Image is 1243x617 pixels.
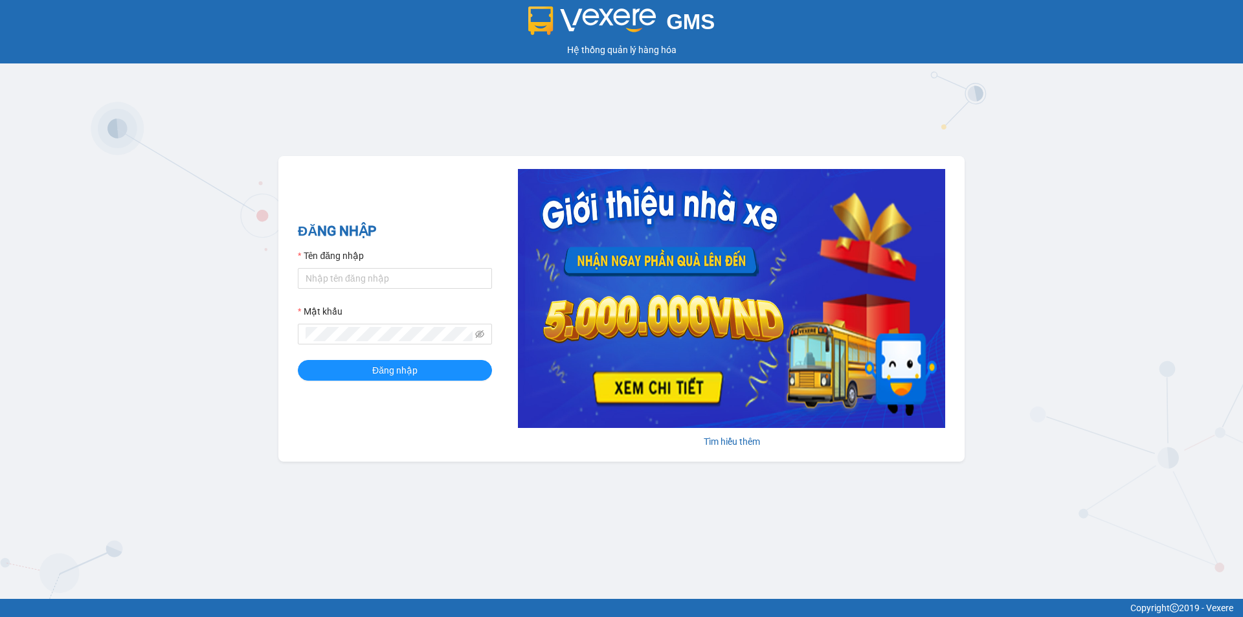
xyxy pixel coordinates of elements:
input: Mật khẩu [306,327,473,341]
span: copyright [1170,603,1179,612]
label: Mật khẩu [298,304,342,319]
h2: ĐĂNG NHẬP [298,221,492,242]
span: eye-invisible [475,330,484,339]
div: Tìm hiểu thêm [518,434,945,449]
div: Copyright 2019 - Vexere [10,601,1233,615]
label: Tên đăng nhập [298,249,364,263]
img: banner-0 [518,169,945,428]
span: GMS [666,10,715,34]
button: Đăng nhập [298,360,492,381]
div: Hệ thống quản lý hàng hóa [3,43,1240,57]
span: Đăng nhập [372,363,418,377]
input: Tên đăng nhập [298,268,492,289]
img: logo 2 [528,6,656,35]
a: GMS [528,19,715,30]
